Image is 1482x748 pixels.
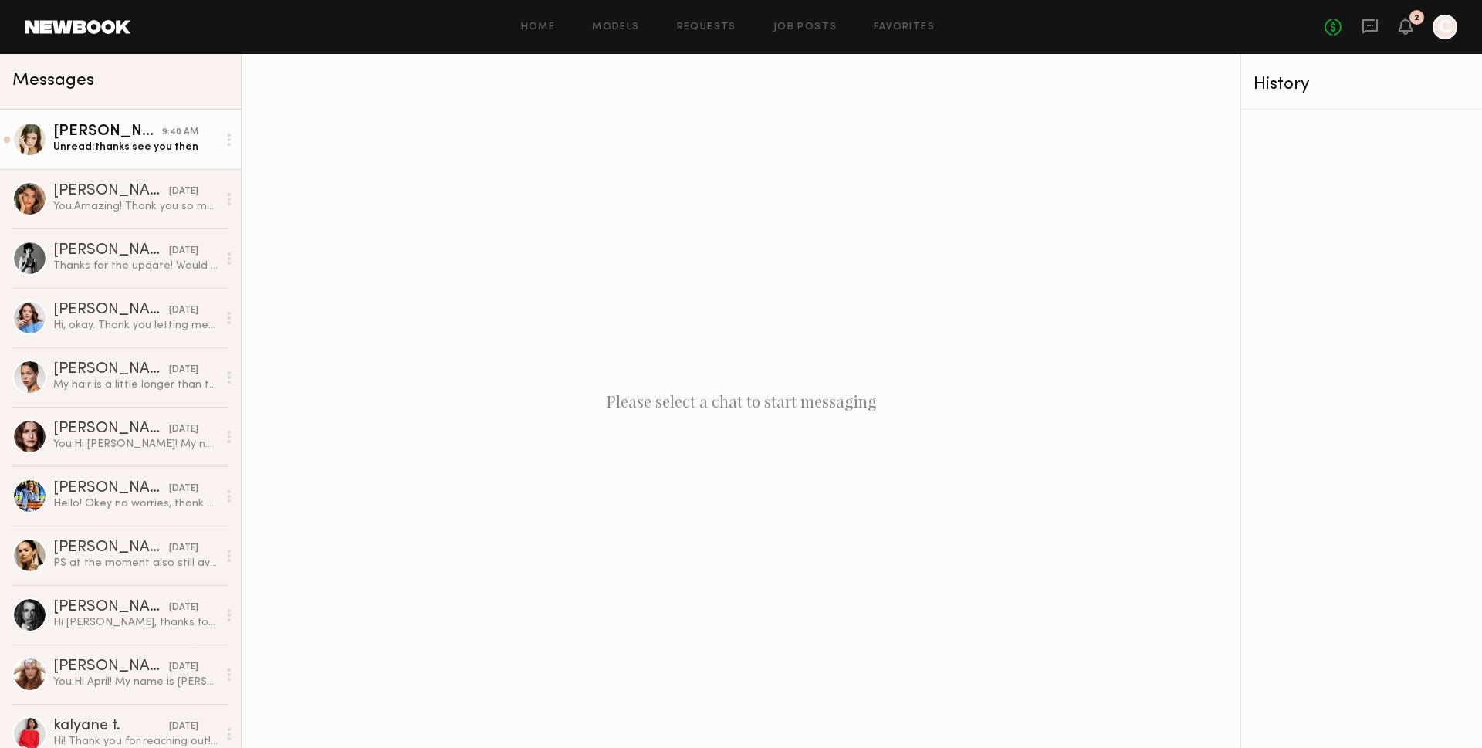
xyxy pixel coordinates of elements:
div: [DATE] [169,541,198,556]
div: [DATE] [169,303,198,318]
div: You: Hi [PERSON_NAME]! My name is [PERSON_NAME] and I am the makeup artist for the brand [PERSON_... [53,437,218,452]
a: Home [521,22,556,32]
span: Messages [12,72,94,90]
div: [DATE] [169,719,198,734]
div: [DATE] [169,482,198,496]
a: Models [592,22,639,32]
div: Hello! Okey no worries, thank you :) [53,496,218,511]
div: [PERSON_NAME] [53,659,169,675]
div: kalyane t. [53,719,169,734]
div: [PERSON_NAME] [53,243,169,259]
div: You: Hi April! My name is [PERSON_NAME], brand strategist & in-house makeup-artist for women's we... [53,675,218,689]
a: Job Posts [773,22,837,32]
div: History [1254,76,1470,93]
div: [PERSON_NAME] [53,600,169,615]
div: Unread: thanks see you then [53,140,218,154]
div: [DATE] [169,184,198,199]
div: PS at the moment also still available for [DATE], but requests come in daily. [53,556,218,570]
div: [PERSON_NAME] [53,421,169,437]
div: You: Amazing! Thank you so much! - See you then :-) [53,199,218,214]
div: [DATE] [169,601,198,615]
a: C [1433,15,1457,39]
div: [DATE] [169,422,198,437]
div: [DATE] [169,244,198,259]
div: [PERSON_NAME] [53,362,169,377]
div: Thanks for the update! Would love to be considered for future shoots :) [53,259,218,273]
div: [PERSON_NAME] [53,124,162,140]
a: Favorites [874,22,935,32]
div: 2 [1414,14,1419,22]
div: Please select a chat to start messaging [242,54,1240,748]
div: 9:40 AM [162,125,198,140]
div: [PERSON_NAME] [53,184,169,199]
div: [DATE] [169,660,198,675]
div: Hi, okay. Thank you letting me know [53,318,218,333]
div: My hair is a little longer than this at the moment but I can definitely straighten it like this a... [53,377,218,392]
div: [DATE] [169,363,198,377]
div: Hi [PERSON_NAME], thanks for your message! i just texted you directly. I'm available during the w... [53,615,218,630]
a: Requests [677,22,736,32]
div: [PERSON_NAME] [53,303,169,318]
div: [PERSON_NAME] [53,540,169,556]
div: [PERSON_NAME] [53,481,169,496]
